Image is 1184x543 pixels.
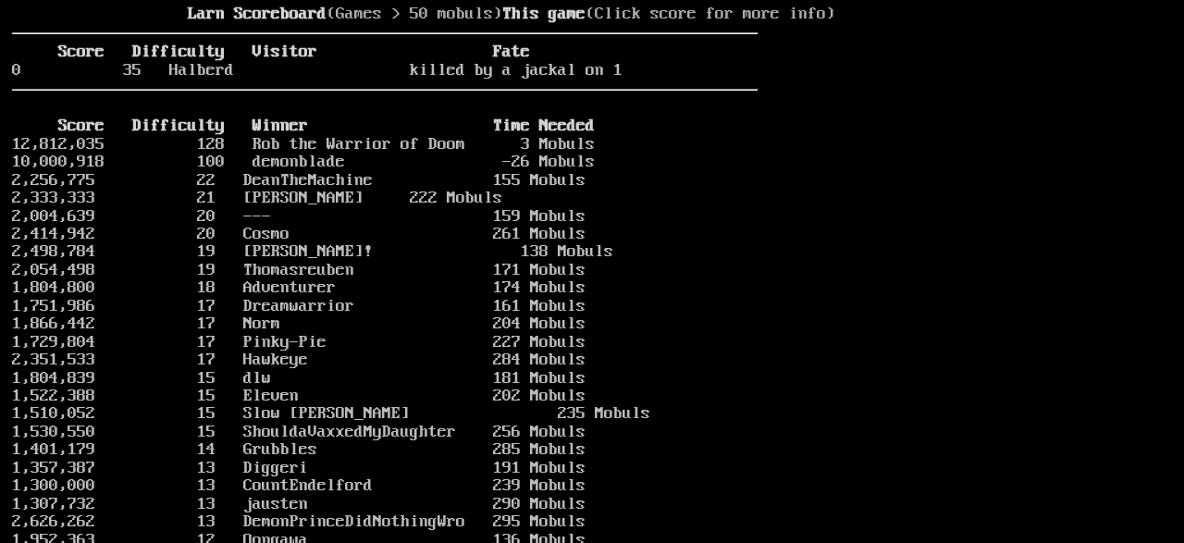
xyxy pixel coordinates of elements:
[12,207,586,226] a: 2,004,639 20 --- 159 Mobuls
[12,404,650,423] a: 1,510,052 15 Slow [PERSON_NAME] 235 Mobuls
[12,297,586,315] a: 1,751,986 17 Dreamwarrior 161 Mobuls
[188,5,327,23] b: Larn Scoreboard
[12,189,502,207] a: 2,333,333 21 [PERSON_NAME] 222 Mobuls
[12,135,595,154] a: 12,812,035 128 Rob the Warrior of Doom 3 Mobuls
[12,333,586,352] a: 1,729,804 17 Pinky-Pie 227 Mobuls
[12,171,586,190] a: 2,256,775 22 DeanTheMachine 155 Mobuls
[502,5,586,23] b: This game
[12,495,586,513] a: 1,307,732 13 jausten 290 Mobuls
[12,440,586,459] a: 1,401,179 14 Grubbles 285 Mobuls
[12,369,586,388] a: 1,804,839 15 dlw 181 Mobuls
[12,476,586,495] a: 1,300,000 13 CountEndelford 239 Mobuls
[12,512,586,531] a: 2,626,262 13 DemonPrinceDidNothingWro 295 Mobuls
[12,387,586,405] a: 1,522,388 15 Eleven 202 Mobuls
[58,43,530,61] b: Score Difficulty Visitor Fate
[12,225,586,243] a: 2,414,942 20 Cosmo 261 Mobuls
[12,261,586,279] a: 2,054,498 19 Thomasreuben 171 Mobuls
[12,242,613,261] a: 2,498,784 19 [PERSON_NAME]! 138 Mobuls
[12,278,586,297] a: 1,804,800 18 Adventurer 174 Mobuls
[12,6,758,516] larn: (Games > 50 mobuls) (Click score for more info) Click on a score for more information ---- Reload...
[12,351,586,369] a: 2,351,533 17 Hawkeye 284 Mobuls
[12,423,586,441] a: 1,530,550 15 ShouldaVaxxedMyDaughter 256 Mobuls
[12,153,595,171] a: 10,000,918 100 demonblade -26 Mobuls
[58,117,595,135] b: Score Difficulty Winner Time Needed
[12,61,623,80] a: 0 35 Halberd killed by a jackal on 1
[12,315,586,333] a: 1,866,442 17 Norm 204 Mobuls
[12,459,586,477] a: 1,357,387 13 Diggeri 191 Mobuls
